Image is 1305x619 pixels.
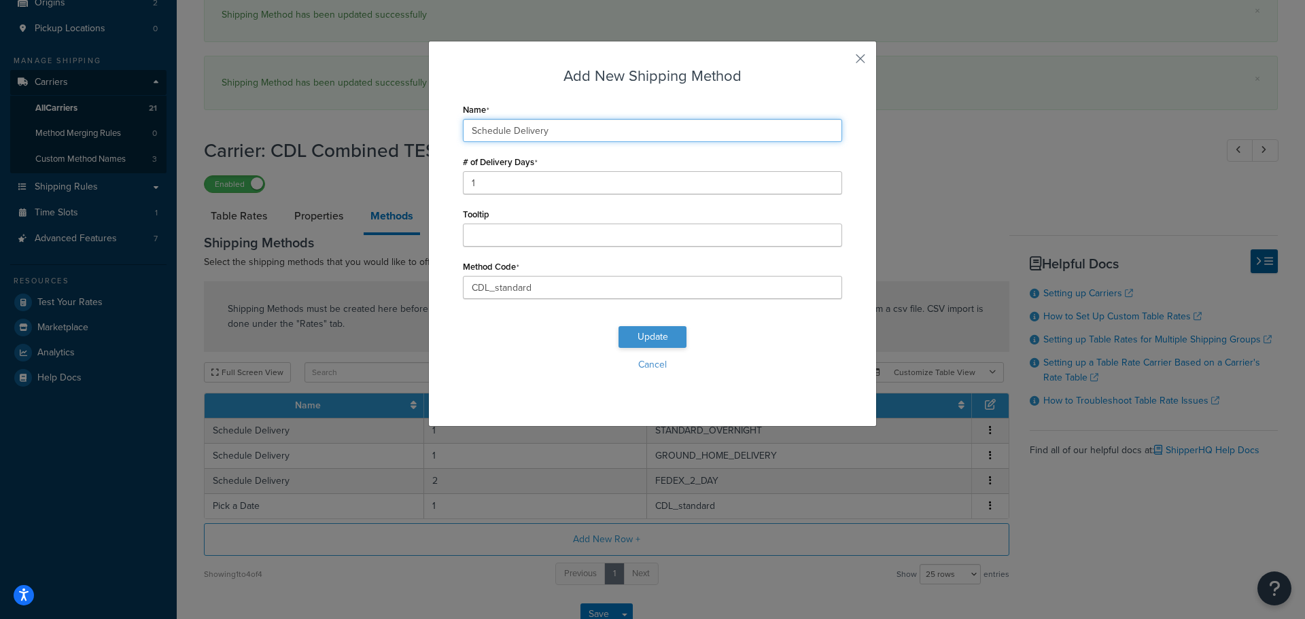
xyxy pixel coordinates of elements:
button: Cancel [463,355,842,375]
label: Method Code [463,262,519,272]
label: Tooltip [463,209,489,219]
h3: Add New Shipping Method [463,65,842,86]
label: Name [463,105,489,116]
label: # of Delivery Days [463,157,538,168]
button: Update [619,326,686,348]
